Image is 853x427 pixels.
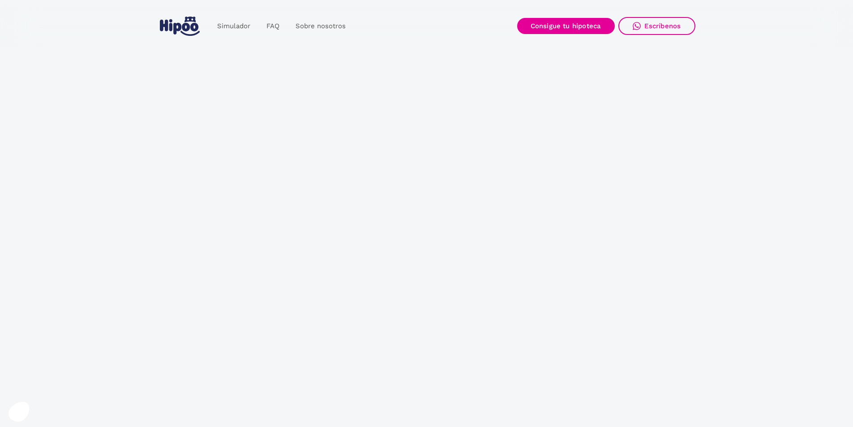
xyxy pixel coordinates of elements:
[258,17,287,35] a: FAQ
[287,17,354,35] a: Sobre nosotros
[517,18,615,34] a: Consigue tu hipoteca
[158,13,202,39] a: home
[618,17,695,35] a: Escríbenos
[644,22,681,30] div: Escríbenos
[209,17,258,35] a: Simulador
